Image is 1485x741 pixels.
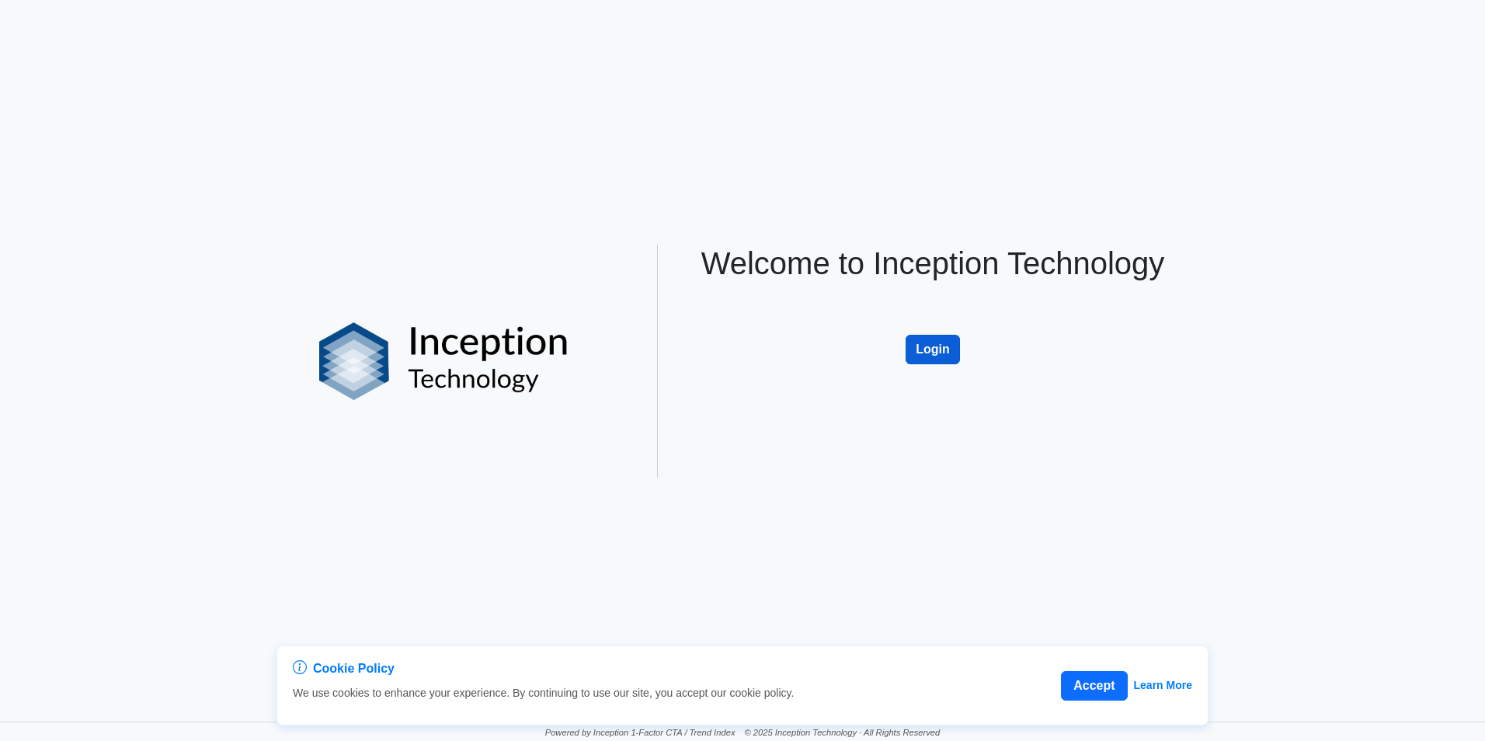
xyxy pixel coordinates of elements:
[319,322,569,400] img: logo%20black.png
[313,659,395,678] span: Cookie Policy
[906,318,960,332] a: Login
[293,685,794,701] p: We use cookies to enhance your experience. By continuing to use our site, you accept our cookie p...
[1061,671,1127,701] button: Accept
[906,335,960,364] button: Login
[686,245,1180,282] h1: Welcome to Inception Technology
[1134,677,1192,694] a: Learn More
